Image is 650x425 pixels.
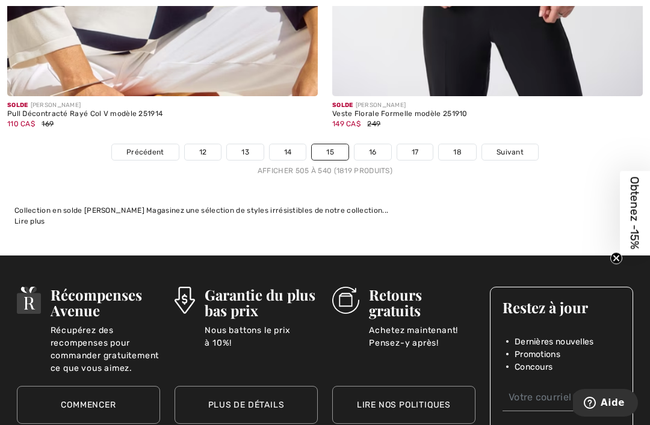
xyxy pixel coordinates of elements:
[515,348,560,361] span: Promotions
[332,102,353,109] span: Solde
[369,324,475,348] p: Achetez maintenant! Pensez-y après!
[332,120,361,128] span: 149 CA$
[332,101,643,110] div: [PERSON_NAME]
[14,217,45,225] span: Lire plus
[42,120,54,128] span: 169
[497,147,524,157] span: Suivant
[205,324,318,348] p: Nous battons le prix à 10%!
[175,287,195,314] img: Garantie du plus bas prix
[7,101,318,110] div: [PERSON_NAME]
[439,144,476,160] a: 18
[515,361,552,373] span: Concours
[51,287,160,318] h3: Récompenses Avenue
[17,386,160,424] a: Commencer
[51,324,160,348] p: Récupérez des recompenses pour commander gratuitement ce que vous aimez.
[354,144,391,160] a: 16
[369,287,475,318] h3: Retours gratuits
[503,384,621,411] input: Votre courriel ici
[312,144,348,160] a: 15
[7,102,28,109] span: Solde
[332,110,643,118] div: Veste Florale Formelle modèle 251910
[7,120,35,128] span: 110 CA$
[17,287,41,314] img: Récompenses Avenue
[610,252,622,264] button: Close teaser
[620,171,650,254] div: Obtenez -15%Close teaser
[573,389,638,419] iframe: Ouvre un widget dans lequel vous pouvez trouver plus d’informations
[7,110,318,118] div: Pull Décontracté Rayé Col V modèle 251914
[270,144,306,160] a: 14
[227,144,264,160] a: 13
[126,147,164,157] span: Précédent
[185,144,221,160] a: 12
[332,287,359,314] img: Retours gratuits
[205,287,318,318] h3: Garantie du plus bas prix
[367,120,380,128] span: 249
[503,299,621,315] h3: Restez à jour
[14,205,636,216] div: Collection en solde [PERSON_NAME] Magasinez une sélection de styles irrésistibles de notre collec...
[175,386,318,424] a: Plus de détails
[515,335,594,348] span: Dernières nouvelles
[112,144,179,160] a: Précédent
[628,176,642,249] span: Obtenez -15%
[332,386,475,424] a: Lire nos politiques
[482,144,538,160] a: Suivant
[397,144,433,160] a: 17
